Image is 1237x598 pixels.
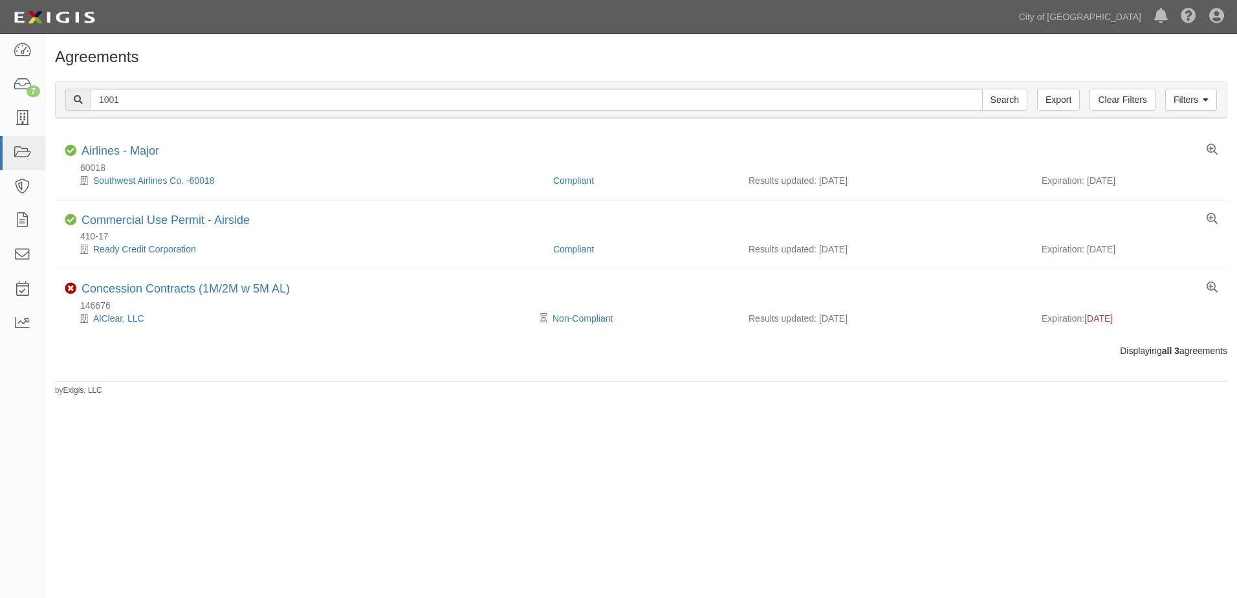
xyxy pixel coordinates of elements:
a: Airlines - Major [82,144,159,157]
a: Non-Compliant [553,313,613,324]
div: Displaying agreements [45,344,1237,357]
a: Commercial Use Permit - Airside [82,214,250,227]
div: Expiration: [1042,312,1218,325]
b: all 3 [1162,346,1179,356]
a: AlClear, LLC [93,313,144,324]
div: Ready Credit Corporation [65,243,543,256]
div: Expiration: [DATE] [1042,243,1218,256]
a: Ready Credit Corporation [93,244,196,254]
div: Southwest Airlines Co. -60018 [65,174,543,187]
i: Compliant [65,145,76,157]
a: Export [1037,89,1080,111]
input: Search [982,89,1027,111]
a: Filters [1165,89,1217,111]
i: Non-Compliant [65,283,76,294]
i: Pending Review [540,314,547,323]
a: Compliant [553,244,594,254]
i: Help Center - Complianz [1181,9,1196,25]
a: View results summary [1207,282,1218,294]
a: Exigis, LLC [63,386,102,395]
a: Compliant [553,175,594,186]
div: 7 [27,85,40,97]
small: by [55,385,102,396]
h1: Agreements [55,49,1227,65]
div: Concession Contracts (1M/2M w 5M AL) [82,282,290,296]
div: 410-17 [65,230,1227,243]
div: Results updated: [DATE] [749,243,1022,256]
a: View results summary [1207,144,1218,156]
a: Clear Filters [1089,89,1155,111]
a: View results summary [1207,214,1218,225]
i: Compliant [65,214,76,226]
div: AlClear, LLC [65,312,543,325]
div: Expiration: [DATE] [1042,174,1218,187]
img: logo-5460c22ac91f19d4615b14bd174203de0afe785f0fc80cf4dbbc73dc1793850b.png [10,6,99,29]
div: 60018 [65,161,1227,174]
div: 146676 [65,299,1227,312]
div: Airlines - Major [82,144,159,159]
div: Commercial Use Permit - Airside [82,214,250,228]
a: Concession Contracts (1M/2M w 5M AL) [82,282,290,295]
div: Results updated: [DATE] [749,174,1022,187]
input: Search [91,89,983,111]
a: Southwest Airlines Co. -60018 [93,175,215,186]
a: City of [GEOGRAPHIC_DATA] [1013,4,1148,30]
div: Results updated: [DATE] [749,312,1022,325]
span: [DATE] [1084,313,1113,324]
